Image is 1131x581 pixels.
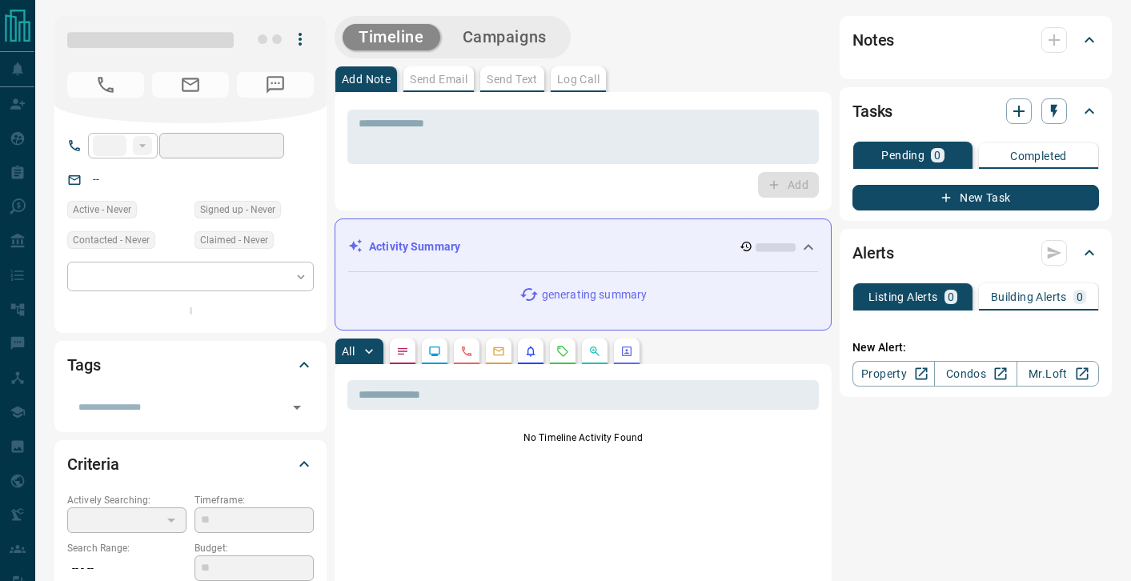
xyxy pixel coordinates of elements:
p: No Timeline Activity Found [347,431,819,445]
p: generating summary [542,286,647,303]
svg: Notes [396,345,409,358]
h2: Tags [67,352,100,378]
p: Pending [881,150,924,161]
div: Tasks [852,92,1099,130]
p: All [342,346,355,357]
p: Budget: [195,541,314,555]
svg: Requests [556,345,569,358]
p: Search Range: [67,541,186,555]
div: Tags [67,346,314,384]
div: Alerts [852,234,1099,272]
h2: Criteria [67,451,119,477]
a: -- [93,173,99,186]
p: 0 [934,150,940,161]
div: Notes [852,21,1099,59]
p: New Alert: [852,339,1099,356]
svg: Lead Browsing Activity [428,345,441,358]
svg: Listing Alerts [524,345,537,358]
p: Activity Summary [369,238,460,255]
span: No Number [67,72,144,98]
p: Actively Searching: [67,493,186,507]
a: Mr.Loft [1017,361,1099,387]
p: Timeframe: [195,493,314,507]
span: Active - Never [73,202,131,218]
div: Criteria [67,445,314,483]
span: No Number [237,72,314,98]
p: Completed [1010,150,1067,162]
p: Listing Alerts [868,291,938,303]
p: 0 [948,291,954,303]
button: Timeline [343,24,440,50]
button: Open [286,396,308,419]
span: Signed up - Never [200,202,275,218]
svg: Agent Actions [620,345,633,358]
svg: Emails [492,345,505,358]
h2: Alerts [852,240,894,266]
p: 0 [1077,291,1083,303]
svg: Opportunities [588,345,601,358]
span: No Email [152,72,229,98]
button: Campaigns [447,24,563,50]
span: Contacted - Never [73,232,150,248]
h2: Tasks [852,98,892,124]
div: Activity Summary [348,232,818,262]
h2: Notes [852,27,894,53]
p: Building Alerts [991,291,1067,303]
span: Claimed - Never [200,232,268,248]
button: New Task [852,185,1099,210]
p: Add Note [342,74,391,85]
a: Property [852,361,935,387]
a: Condos [934,361,1017,387]
svg: Calls [460,345,473,358]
